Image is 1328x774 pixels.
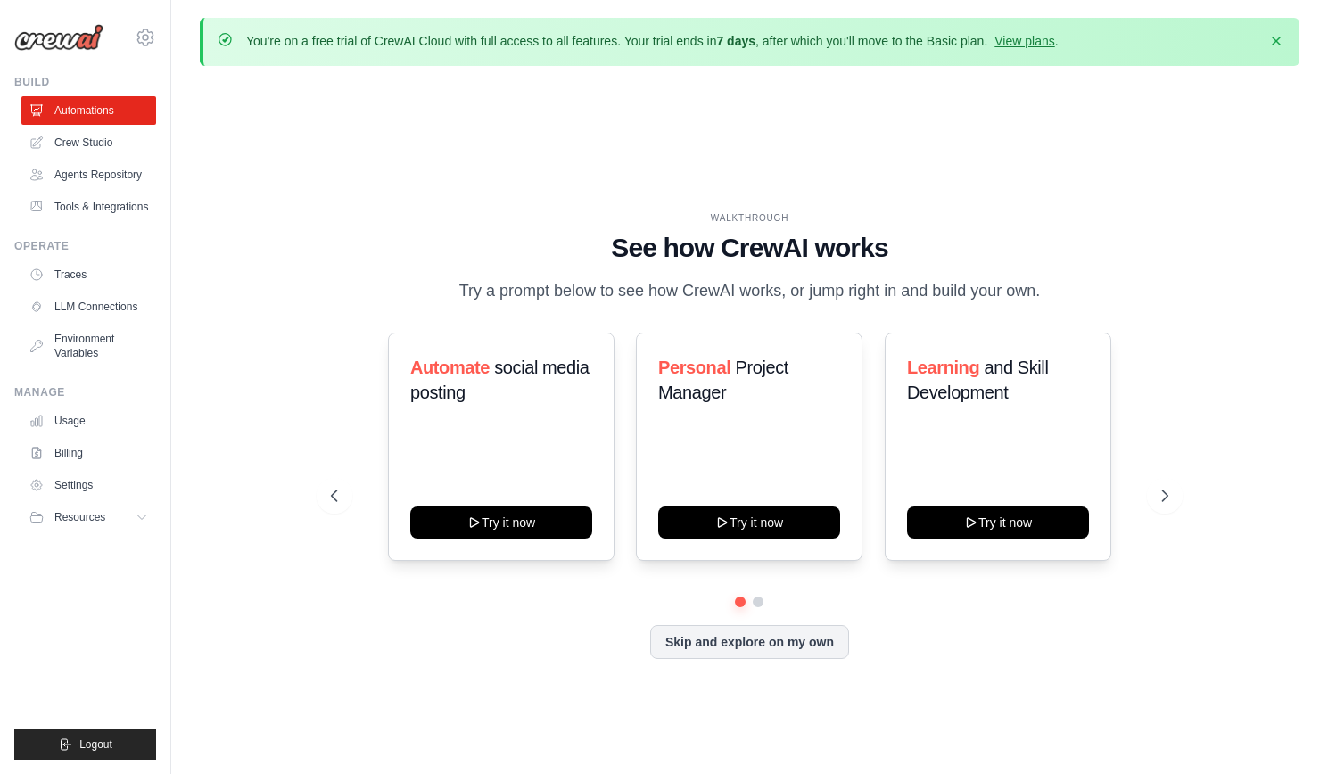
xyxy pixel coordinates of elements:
[907,506,1089,539] button: Try it now
[14,75,156,89] div: Build
[246,32,1059,50] p: You're on a free trial of CrewAI Cloud with full access to all features. Your trial ends in , aft...
[331,211,1167,225] div: WALKTHROUGH
[994,34,1054,48] a: View plans
[54,510,105,524] span: Resources
[14,239,156,253] div: Operate
[658,506,840,539] button: Try it now
[650,625,849,659] button: Skip and explore on my own
[21,128,156,157] a: Crew Studio
[21,439,156,467] a: Billing
[716,34,755,48] strong: 7 days
[21,503,156,531] button: Resources
[410,358,590,402] span: social media posting
[14,729,156,760] button: Logout
[21,292,156,321] a: LLM Connections
[21,407,156,435] a: Usage
[14,24,103,51] img: Logo
[331,232,1167,264] h1: See how CrewAI works
[21,471,156,499] a: Settings
[907,358,979,377] span: Learning
[14,385,156,399] div: Manage
[410,506,592,539] button: Try it now
[21,325,156,367] a: Environment Variables
[21,96,156,125] a: Automations
[410,358,490,377] span: Automate
[450,278,1049,304] p: Try a prompt below to see how CrewAI works, or jump right in and build your own.
[79,737,112,752] span: Logout
[1239,688,1328,774] iframe: Chat Widget
[21,260,156,289] a: Traces
[658,358,730,377] span: Personal
[21,161,156,189] a: Agents Repository
[21,193,156,221] a: Tools & Integrations
[907,358,1048,402] span: and Skill Development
